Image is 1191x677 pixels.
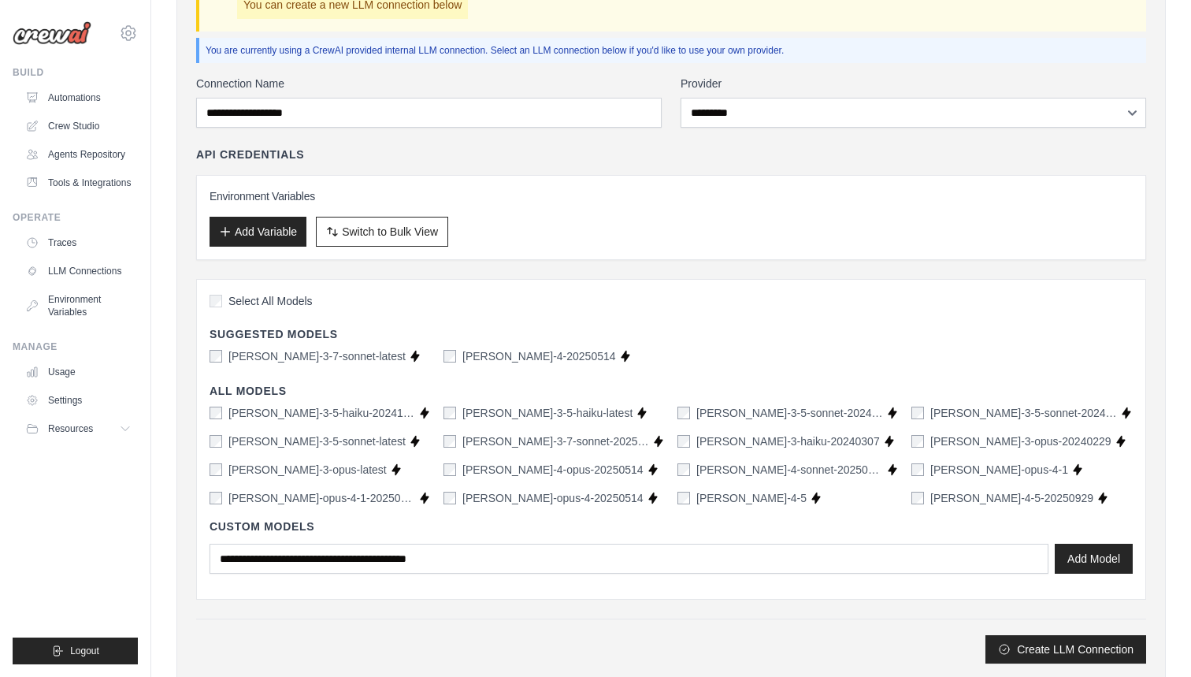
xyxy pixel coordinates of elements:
[443,407,456,419] input: claude-3-5-haiku-latest
[210,295,222,307] input: Select All Models
[443,492,456,504] input: claude-opus-4-20250514
[13,638,138,664] button: Logout
[210,383,1133,399] h4: All Models
[13,66,138,79] div: Build
[316,217,448,247] button: Switch to Bulk View
[19,416,138,441] button: Resources
[930,433,1111,449] label: claude-3-opus-20240229
[911,435,924,448] input: claude-3-opus-20240229
[443,350,456,363] input: claude-sonnet-4-20250514
[696,462,883,478] label: claude-4-sonnet-20250514
[210,463,222,476] input: claude-3-opus-latest
[19,142,138,167] a: Agents Repository
[196,76,662,91] label: Connection Name
[462,405,633,421] label: claude-3-5-haiku-latest
[19,359,138,385] a: Usage
[677,492,690,504] input: claude-sonnet-4-5
[19,230,138,255] a: Traces
[210,435,222,448] input: claude-3-5-sonnet-latest
[19,259,138,284] a: LLM Connections
[210,519,1133,534] h4: Custom Models
[696,433,880,449] label: claude-3-haiku-20240307
[696,405,883,421] label: claude-3-5-sonnet-20240620
[911,463,924,476] input: claude-opus-4-1
[70,645,99,657] span: Logout
[985,635,1146,664] button: Create LLM Connection
[228,405,415,421] label: claude-3-5-haiku-20241022
[443,463,456,476] input: claude-4-opus-20250514
[462,433,649,449] label: claude-3-7-sonnet-20250219
[462,490,644,506] label: claude-opus-4-20250514
[196,147,304,162] h4: API Credentials
[228,462,387,478] label: claude-3-opus-latest
[206,44,1140,57] p: You are currently using a CrewAI provided internal LLM connection. Select an LLM connection below...
[19,113,138,139] a: Crew Studio
[911,407,924,419] input: claude-3-5-sonnet-20241022
[210,188,1133,204] h3: Environment Variables
[13,21,91,45] img: Logo
[228,348,406,364] label: claude-3-7-sonnet-latest
[210,217,306,247] button: Add Variable
[443,435,456,448] input: claude-3-7-sonnet-20250219
[930,490,1093,506] label: claude-sonnet-4-5-20250929
[1055,544,1133,574] button: Add Model
[13,340,138,353] div: Manage
[210,492,222,504] input: claude-opus-4-1-20250805
[930,405,1117,421] label: claude-3-5-sonnet-20241022
[19,85,138,110] a: Automations
[696,490,807,506] label: claude-sonnet-4-5
[930,462,1068,478] label: claude-opus-4-1
[13,211,138,224] div: Operate
[677,463,690,476] input: claude-4-sonnet-20250514
[19,170,138,195] a: Tools & Integrations
[228,490,415,506] label: claude-opus-4-1-20250805
[677,435,690,448] input: claude-3-haiku-20240307
[210,350,222,363] input: claude-3-7-sonnet-latest
[911,492,924,504] input: claude-sonnet-4-5-20250929
[681,76,1146,91] label: Provider
[228,293,313,309] span: Select All Models
[210,326,1133,342] h4: Suggested Models
[19,287,138,325] a: Environment Variables
[19,388,138,413] a: Settings
[228,433,406,449] label: claude-3-5-sonnet-latest
[677,407,690,419] input: claude-3-5-sonnet-20240620
[462,348,616,364] label: claude-sonnet-4-20250514
[342,224,438,240] span: Switch to Bulk View
[462,462,644,478] label: claude-4-opus-20250514
[48,422,93,435] span: Resources
[210,407,222,419] input: claude-3-5-haiku-20241022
